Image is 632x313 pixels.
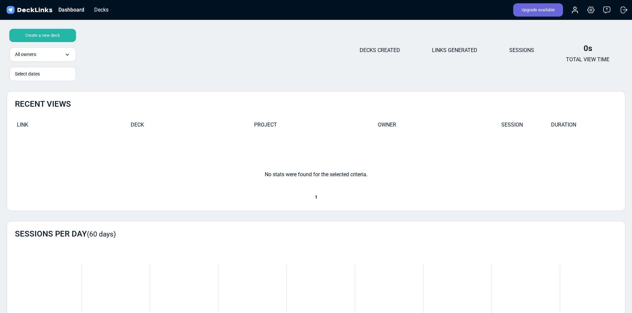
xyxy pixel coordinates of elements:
div: No stats were found for the selected criteria. [265,171,368,184]
p: TOTAL VIEW TIME [566,56,609,64]
div: DURATION [551,121,601,132]
div: DECK [131,121,254,132]
div: Select dates [15,71,71,78]
div: LINK [7,121,131,132]
small: (60 days) [87,230,116,238]
p: LINKS GENERATED [432,46,477,54]
div: Decks [91,6,112,14]
h2: RECENT VIEWS [15,99,71,109]
p: SESSIONS [509,46,534,54]
b: 0s [584,44,592,53]
img: DeckLinks [5,5,53,15]
div: All owners [10,47,76,62]
p: DECKS CREATED [360,46,400,54]
h2: SESSIONS PER DAY [15,229,116,239]
div: PROJECT [254,121,378,132]
div: OWNER [378,121,502,132]
div: Dashboard [55,6,88,14]
span: 1 [312,194,321,200]
div: SESSION [501,121,551,132]
div: Upgrade available [513,3,563,17]
div: Create a new deck [9,29,76,42]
